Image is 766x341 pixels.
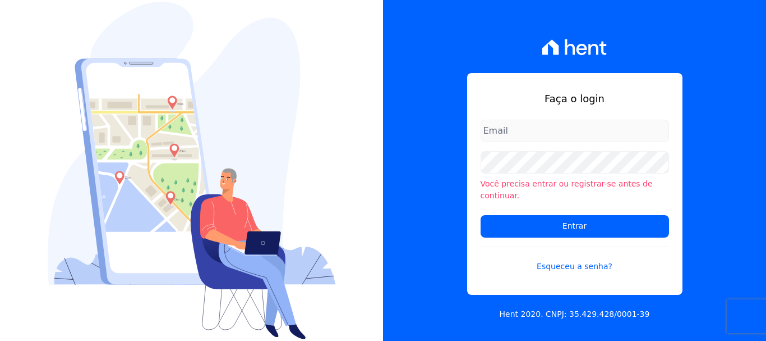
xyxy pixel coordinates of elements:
[481,120,669,142] input: Email
[481,178,669,202] li: Você precisa entrar ou registrar-se antes de continuar.
[481,91,669,106] h1: Faça o login
[48,2,336,339] img: Login
[500,308,650,320] p: Hent 2020. CNPJ: 35.429.428/0001-39
[481,215,669,238] input: Entrar
[481,247,669,272] a: Esqueceu a senha?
